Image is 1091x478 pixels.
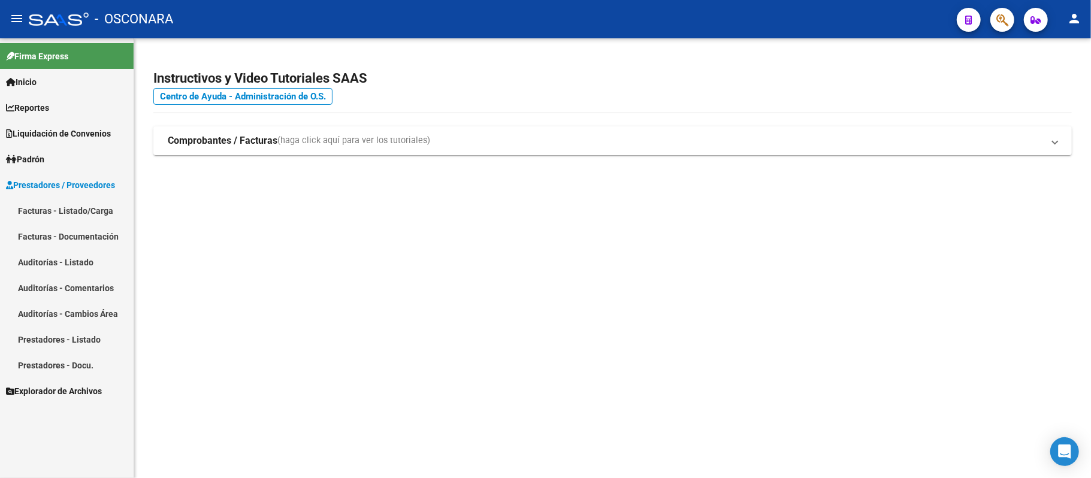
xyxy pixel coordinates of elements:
strong: Comprobantes / Facturas [168,134,277,147]
span: Inicio [6,75,37,89]
span: Firma Express [6,50,68,63]
span: Reportes [6,101,49,114]
mat-expansion-panel-header: Comprobantes / Facturas(haga click aquí para ver los tutoriales) [153,126,1072,155]
mat-icon: person [1067,11,1081,26]
div: Open Intercom Messenger [1050,437,1079,466]
mat-icon: menu [10,11,24,26]
a: Centro de Ayuda - Administración de O.S. [153,88,333,105]
span: Padrón [6,153,44,166]
span: Prestadores / Proveedores [6,179,115,192]
span: (haga click aquí para ver los tutoriales) [277,134,430,147]
h2: Instructivos y Video Tutoriales SAAS [153,67,1072,90]
span: Explorador de Archivos [6,385,102,398]
span: - OSCONARA [95,6,173,32]
span: Liquidación de Convenios [6,127,111,140]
